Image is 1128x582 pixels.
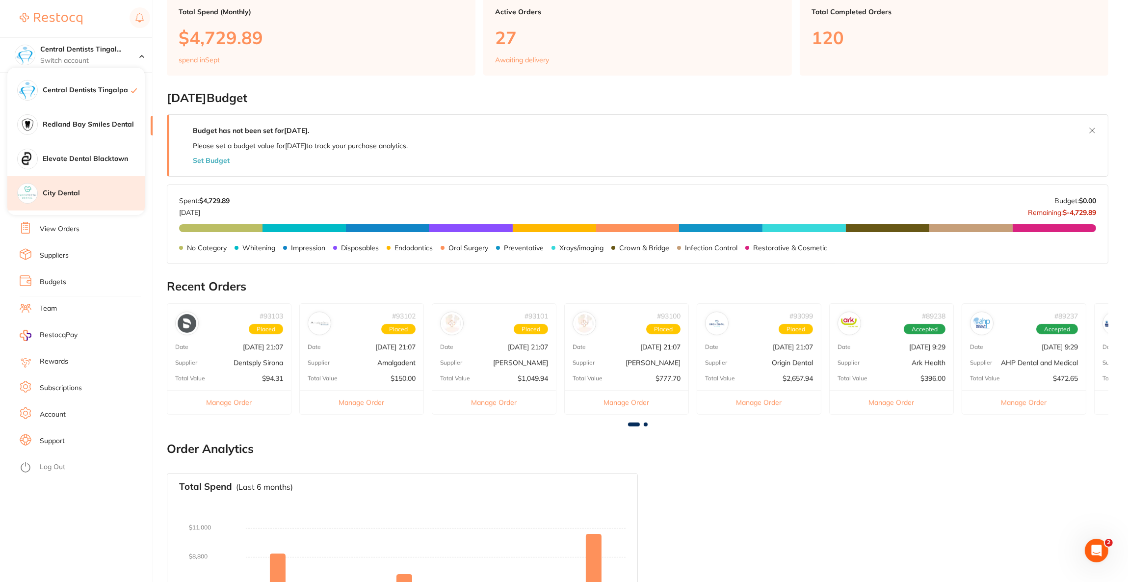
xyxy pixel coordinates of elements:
p: Date [1102,344,1116,350]
a: View Orders [40,224,79,234]
a: Rewards [40,357,68,367]
p: Switch account [40,56,139,66]
a: Restocq Logo [20,7,82,30]
img: RestocqPay [20,330,31,341]
button: Manage Order [697,390,821,414]
p: Remaining: [1028,205,1096,216]
p: 27 [495,27,780,48]
a: Suppliers [40,251,69,261]
p: $4,729.89 [179,27,464,48]
p: Total Value [838,375,867,382]
iframe: Intercom live chat [1085,539,1108,562]
p: No Category [187,244,227,252]
p: $150.00 [391,374,416,382]
span: Accepted [1036,324,1078,335]
img: Central Dentists Tingalpa [18,80,37,100]
span: Placed [779,324,813,335]
p: Origin Dental [772,359,813,367]
p: [DATE] 21:07 [375,343,416,351]
img: Redland Bay Smiles Dental [18,115,37,134]
a: Support [40,436,65,446]
p: # 93099 [789,312,813,320]
a: Subscriptions [40,383,82,393]
p: Date [308,344,321,350]
p: # 93101 [525,312,548,320]
h4: Elevate Dental Blacktown [43,154,145,164]
p: [DATE] 9:29 [1042,343,1078,351]
p: Crown & Bridge [619,244,669,252]
p: [DATE] [179,205,230,216]
button: Manage Order [962,390,1086,414]
p: Total Value [970,375,1000,382]
p: Oral Surgery [448,244,488,252]
span: 2 [1105,539,1113,547]
p: Total Value [440,375,470,382]
p: # 93102 [392,312,416,320]
button: Manage Order [830,390,953,414]
strong: $-4,729.89 [1063,208,1096,217]
p: [DATE] 21:07 [508,343,548,351]
p: [DATE] 9:29 [909,343,945,351]
p: Supplier [705,359,727,366]
h3: Total Spend [179,481,232,492]
img: AHP Dental and Medical [972,314,991,333]
p: Whitening [242,244,275,252]
img: Adam Dental [575,314,594,333]
img: Origin Dental [708,314,726,333]
p: spend in Sept [179,56,220,64]
a: RestocqPay [20,330,78,341]
p: Supplier [970,359,992,366]
p: Restorative & Cosmetic [753,244,827,252]
p: $396.00 [920,374,945,382]
p: Ark Health [912,359,945,367]
p: Dentsply Sirona [234,359,283,367]
button: Manage Order [565,390,688,414]
p: Budget: [1054,197,1096,205]
p: Supplier [440,359,462,366]
p: 120 [812,27,1097,48]
p: Disposables [341,244,379,252]
p: [PERSON_NAME] [493,359,548,367]
p: Total Value [705,375,735,382]
img: Ark Health [840,314,859,333]
strong: $0.00 [1079,196,1096,205]
p: Total Value [308,375,338,382]
p: $94.31 [262,374,283,382]
p: Awaiting delivery [495,56,549,64]
p: $1,049.94 [518,374,548,382]
p: Total Value [175,375,205,382]
p: Supplier [308,359,330,366]
p: # 93100 [657,312,681,320]
h4: Redland Bay Smiles Dental [43,120,145,130]
img: Elevate Dental Blacktown [18,149,37,169]
span: Placed [381,324,416,335]
p: Supplier [1102,359,1125,366]
a: Account [40,410,66,420]
img: Erskine Dental [1105,314,1124,333]
img: Dentsply Sirona [178,314,196,333]
h2: [DATE] Budget [167,91,1108,105]
span: Accepted [904,324,945,335]
p: Endodontics [394,244,433,252]
img: City Dental [18,184,37,203]
p: # 89237 [1054,312,1078,320]
p: Total Completed Orders [812,8,1097,16]
span: Placed [646,324,681,335]
p: Date [440,344,453,350]
button: Set Budget [193,157,230,164]
p: Supplier [838,359,860,366]
p: Date [573,344,586,350]
p: Date [838,344,851,350]
h4: Central Dentists Tingalpa [43,85,131,95]
h4: City Dental [43,188,145,198]
p: Date [970,344,983,350]
p: AHP Dental and Medical [1001,359,1078,367]
p: Impression [291,244,325,252]
p: Total Value [573,375,603,382]
p: Infection Control [685,244,737,252]
span: Placed [249,324,283,335]
p: Supplier [175,359,197,366]
p: Spent: [179,197,230,205]
span: Placed [514,324,548,335]
img: Central Dentists Tingalpa [15,45,35,65]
